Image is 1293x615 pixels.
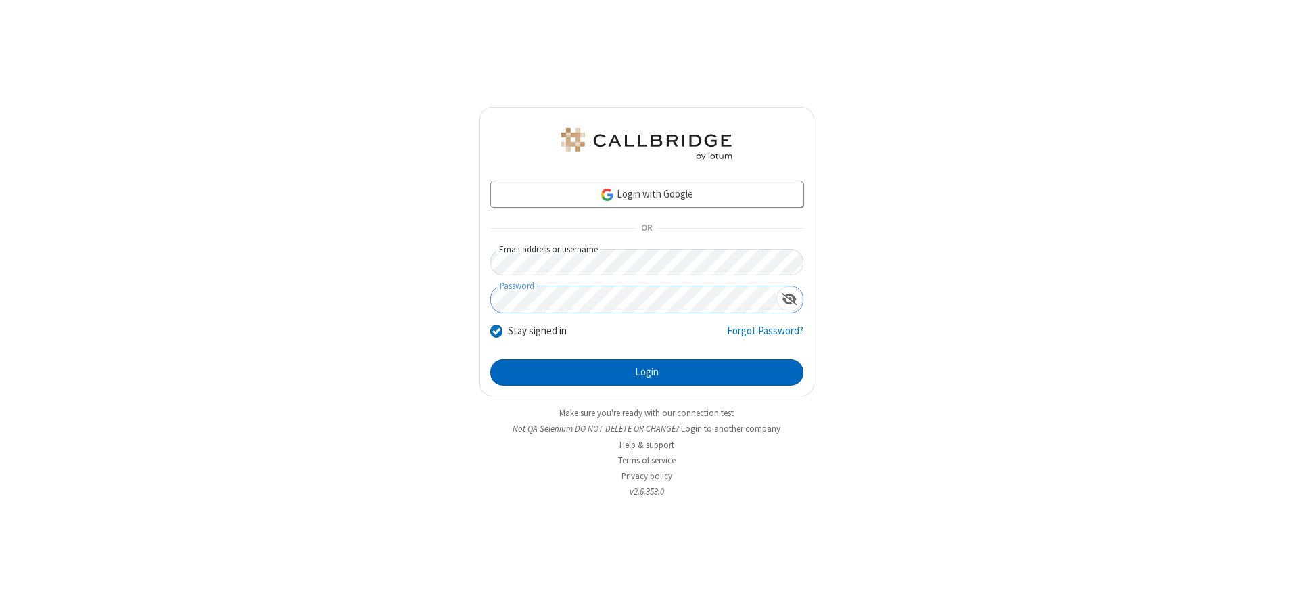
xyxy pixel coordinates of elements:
img: google-icon.png [600,187,615,202]
a: Forgot Password? [727,323,803,349]
label: Stay signed in [508,323,567,339]
a: Login with Google [490,181,803,208]
li: v2.6.353.0 [479,485,814,498]
input: Password [491,286,776,313]
li: Not QA Selenium DO NOT DELETE OR CHANGE? [479,422,814,435]
iframe: Chat [1259,580,1283,606]
button: Login [490,359,803,386]
div: Show password [776,286,803,311]
input: Email address or username [490,249,803,275]
a: Privacy policy [621,470,672,482]
a: Help & support [619,439,674,451]
a: Make sure you're ready with our connection test [559,407,734,419]
span: OR [636,219,657,238]
a: Terms of service [618,455,676,466]
button: Login to another company [681,422,780,435]
img: QA Selenium DO NOT DELETE OR CHANGE [559,128,734,160]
